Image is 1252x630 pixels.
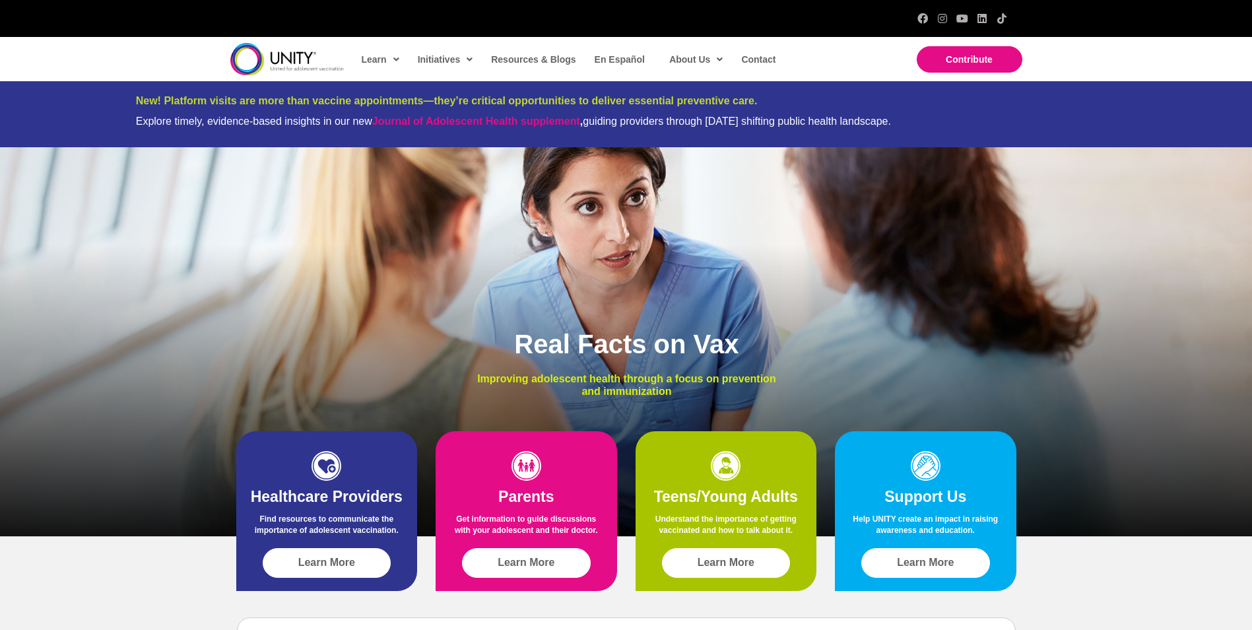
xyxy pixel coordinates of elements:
a: Learn More [263,548,391,578]
span: Resources & Blogs [491,54,576,65]
img: icon-teens-1 [711,451,741,481]
span: New! Platform visits are more than vaccine appointments—they’re critical opportunities to deliver... [136,95,758,106]
a: TikTok [997,13,1007,24]
p: Understand the importance of getting vaccinated and how to talk about it. [649,514,804,543]
a: Learn More [861,548,990,578]
span: About Us [669,50,723,69]
strong: , [372,116,583,127]
span: En Español [595,54,645,65]
p: Get information to guide discussions with your adolescent and their doctor. [449,514,604,543]
h2: Parents [449,487,604,507]
a: Learn More [662,548,791,578]
span: Learn More [498,557,554,569]
span: Learn More [298,557,355,569]
a: Resources & Blogs [484,44,581,75]
h2: Teens/Young Adults [649,487,804,507]
span: Contact [741,54,775,65]
span: Initiatives [418,50,473,69]
a: Contribute [917,46,1022,73]
a: Journal of Adolescent Health supplement [372,116,580,127]
h2: Healthcare Providers [249,487,405,507]
span: Contribute [946,54,993,65]
a: LinkedIn [977,13,987,24]
img: icon-support-1 [911,451,940,481]
span: Learn More [698,557,754,569]
p: Find resources to communicate the importance of adolescent vaccination. [249,514,405,543]
p: Improving adolescent health through a focus on prevention and immunization [467,372,786,398]
a: Learn More [462,548,591,578]
p: Help UNITY create an impact in raising awareness and education. [848,514,1003,543]
img: icon-HCP-1 [312,451,341,481]
img: unity-logo-dark [230,43,344,75]
h2: Support Us [848,487,1003,507]
a: YouTube [957,13,968,24]
div: Explore timely, evidence-based insights in our new guiding providers through [DATE] shifting publ... [136,115,1117,127]
span: Learn More [897,557,954,569]
a: About Us [663,44,728,75]
img: icon-parents-1 [511,451,541,481]
a: Facebook [917,13,928,24]
a: Instagram [937,13,948,24]
a: Contact [735,44,781,75]
span: Real Facts on Vax [514,330,739,359]
a: En Español [588,44,650,75]
span: Learn [362,50,399,69]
